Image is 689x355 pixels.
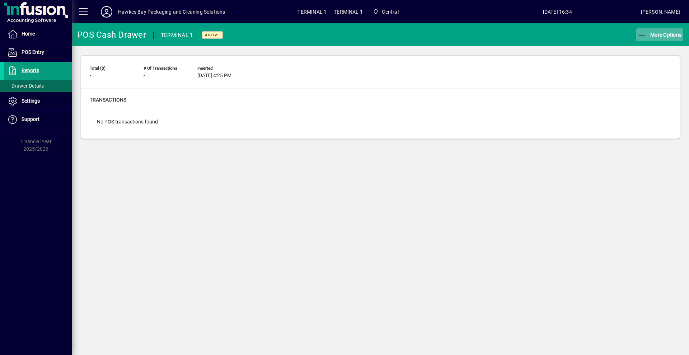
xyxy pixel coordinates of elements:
[4,111,72,129] a: Support
[4,43,72,61] a: POS Entry
[22,31,35,37] span: Home
[90,111,165,133] div: No POS transactions found
[334,6,363,18] span: TERMINAL 1
[474,6,641,18] span: [DATE] 16:34
[205,33,220,37] span: Active
[636,28,684,41] button: More Options
[90,97,126,103] span: Transactions
[370,5,402,18] span: Central
[4,80,72,92] a: Drawer Details
[297,6,327,18] span: TERMINAL 1
[77,29,146,41] div: POS Cash Drawer
[22,67,39,73] span: Reports
[197,73,231,79] span: [DATE] 4:25 PM
[90,66,133,71] span: Total ($)
[95,5,118,18] button: Profile
[161,29,193,41] div: TERMINAL 1
[4,92,72,110] a: Settings
[22,98,40,104] span: Settings
[144,73,145,79] span: -
[7,83,44,89] span: Drawer Details
[197,66,240,71] span: Inserted
[22,49,44,55] span: POS Entry
[4,25,72,43] a: Home
[641,6,680,18] div: [PERSON_NAME]
[638,32,682,38] span: More Options
[144,66,187,71] span: # of Transactions
[90,73,91,79] span: -
[22,116,39,122] span: Support
[118,6,225,18] div: Hawkes Bay Packaging and Cleaning Solutions
[382,6,398,18] span: Central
